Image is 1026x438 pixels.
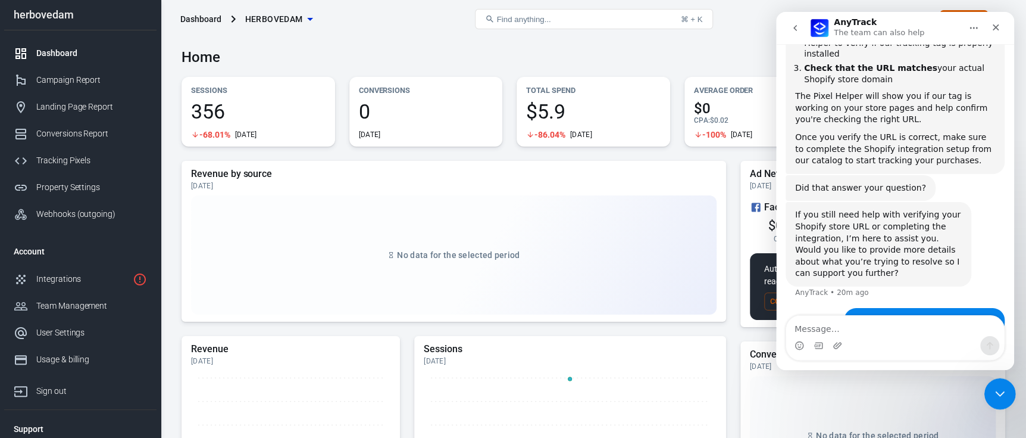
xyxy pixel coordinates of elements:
button: Send a message… [204,324,223,343]
a: Team Management [4,293,157,319]
a: Landing Page Report [4,94,157,120]
a: Sign out [988,5,1016,33]
a: Dashboard [4,40,157,67]
span: -86.04% [534,131,565,139]
p: Automate audience segmentation at scale to expand your reach [764,263,981,288]
a: Webhooks (outgoing) [4,201,157,228]
div: Did that answer your question? [19,170,150,182]
div: herbovedam [4,10,157,20]
span: $0 [694,101,828,116]
div: [DATE] [750,181,996,191]
iframe: Intercom live chat [776,12,1014,370]
div: ⌘ + K [680,15,702,24]
span: 356 [191,101,326,122]
div: Conversions Report [36,128,147,140]
span: 0 [359,101,493,122]
div: Dashboard [36,47,147,60]
p: Total Spend [526,84,661,97]
a: Tracking Pixels [4,147,157,174]
div: Landing Page Report [36,101,147,113]
span: -100% [702,131,726,139]
div: Property Settings [36,181,147,194]
div: Dashboard [180,13,221,25]
div: sunny says… [10,296,229,337]
a: Integrations [4,266,157,293]
div: [DATE] [359,130,381,139]
p: Average Order [694,84,828,97]
div: Team Management [36,300,147,312]
span: CPA : [694,116,710,125]
button: Upgrade [940,10,988,29]
div: AnyTrack says… [10,190,229,296]
textarea: Message… [10,304,228,324]
h5: Revenue by source [191,168,717,180]
div: Facebook [750,200,996,215]
span: $5.9 [526,101,661,122]
div: AnyTrack • 20m ago [19,277,92,284]
button: Upload attachment [57,329,66,338]
button: Emoji picker [18,329,28,338]
a: User Settings [4,319,157,346]
div: Integrations [36,273,128,285]
div: can i connect with support direct? [68,296,229,322]
iframe: Intercom live chat [984,378,1016,410]
button: Find anything...⌘ + K [475,9,713,29]
div: [DATE] [191,181,717,191]
svg: Facebook Ads [750,200,762,215]
span: No data for the selected period [397,250,520,260]
a: Usage & billing [4,346,157,373]
div: If you still need help with verifying your Shopify store URL or completing the integration, I’m h... [10,190,195,275]
p: Sessions [191,84,326,97]
span: CPA [774,234,788,244]
div: [DATE] [235,130,257,139]
a: Sign out [4,373,157,405]
p: Conversions [359,84,493,97]
span: Find anything... [497,15,551,24]
div: [DATE] [424,356,717,366]
li: Account [4,237,157,266]
b: Check that the URL matches [28,51,161,61]
a: Conversions Report [4,120,157,147]
li: your actual Shopify store domain [28,51,219,73]
span: $0.1 [768,218,793,233]
div: If you still need help with verifying your Shopify store URL or completing the integration, I’m h... [19,197,186,268]
button: Gif picker [37,329,47,338]
div: AnyTrack says… [10,163,229,191]
div: [DATE] [191,356,390,366]
svg: 1 networks not verified yet [133,272,147,287]
div: Tracking Pixels [36,154,147,167]
h5: Sessions [424,343,717,355]
a: Property Settings [4,174,157,201]
span: $0.02 [710,116,728,125]
button: herbovedam [240,8,317,30]
a: Campaign Report [4,67,157,94]
h5: Conversions Sources [750,349,996,361]
div: [DATE] [570,130,592,139]
div: User Settings [36,327,147,339]
div: Webhooks (outgoing) [36,208,147,220]
div: Once you verify the URL is correct, make sure to complete the Shopify integration setup from our ... [19,120,219,155]
span: -68.01% [199,131,230,139]
div: [DATE] [731,130,753,139]
div: Did that answer your question? [10,163,159,190]
div: The Pixel Helper will show you if our tag is working on your store pages and help confirm you're ... [19,79,219,114]
div: Usage & billing [36,353,147,366]
h5: Ad Networks Summary [750,168,996,180]
div: [DATE] [750,362,996,371]
h5: Revenue [191,343,390,355]
button: Connect More Networks [764,293,880,311]
div: Campaign Report [36,74,147,86]
div: Sign out [36,385,147,397]
span: herbovedam [245,12,303,27]
h3: Home [182,49,220,66]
